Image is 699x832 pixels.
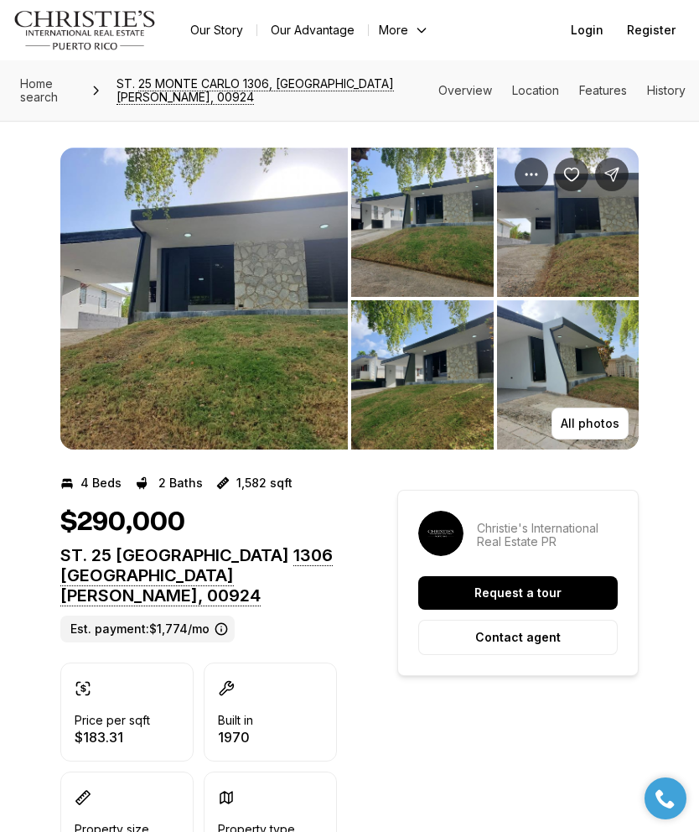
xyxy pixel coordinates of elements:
[475,631,561,644] p: Contact agent
[515,158,548,191] button: Property options
[497,300,639,450] button: View image gallery
[512,83,559,97] a: Skip to: Location
[617,13,686,47] button: Register
[369,18,439,42] button: More
[257,18,368,42] a: Our Advantage
[551,408,629,439] button: All photos
[60,148,348,450] button: View image gallery
[20,76,58,104] span: Home search
[60,148,639,450] div: Listing Photos
[110,70,438,111] span: ST.
[561,13,614,47] button: Login
[75,714,150,727] p: Price per sqft
[218,731,253,744] p: 1970
[627,23,676,37] span: Register
[80,476,122,490] p: 4 Beds
[13,70,83,111] a: Home search
[60,148,348,450] li: 1 of 20
[351,148,494,297] button: View image gallery
[438,84,686,97] nav: Page section menu
[477,522,618,549] p: Christie's International Real Estate PR
[497,148,639,297] button: View image gallery
[579,83,627,97] a: Skip to: Features
[60,507,185,538] h1: $290,000
[236,476,293,490] p: 1,582 sqft
[218,714,253,727] p: Built in
[60,545,337,606] p: ST. 25 [GEOGRAPHIC_DATA]
[418,620,618,655] button: Contact agent
[351,300,494,450] button: View image gallery
[555,158,588,191] button: Save Property: ST. 25 MONTE CARLO 1306
[60,616,235,642] label: Est. payment: $1,774/mo
[571,23,603,37] span: Login
[75,731,150,744] p: $183.31
[647,83,686,97] a: Skip to: History
[438,83,492,97] a: Skip to: Overview
[474,586,562,600] p: Request a tour
[595,158,629,191] button: Share Property: ST. 25 MONTE CARLO 1306
[561,417,619,430] p: All photos
[158,476,203,490] p: 2 Baths
[351,148,639,450] li: 2 of 20
[13,10,157,50] img: logo
[177,18,256,42] a: Our Story
[418,576,618,610] button: Request a tour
